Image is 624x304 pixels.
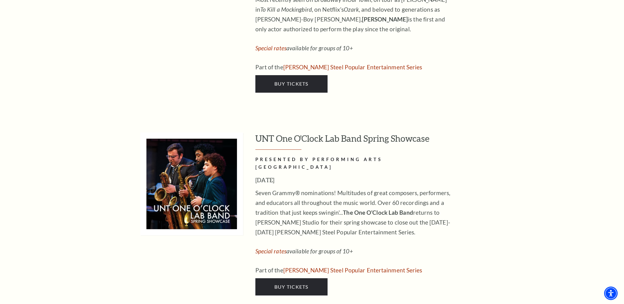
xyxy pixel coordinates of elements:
strong: [PERSON_NAME] [362,16,408,23]
em: To Kill a Mockingbird [260,6,312,13]
span: Buy Tickets [274,81,308,87]
a: Buy Tickets [255,278,328,295]
p: Seven Grammy® nominations! Multitudes of great composers, performers, and educators all throughou... [255,188,455,237]
h3: [DATE] [255,175,455,185]
span: returns to [PERSON_NAME] Studio for their spring showcase to close out the [DATE]-[DATE] [PERSON_... [255,209,450,236]
a: Irwin Steel Popular Entertainment Series - open in a new tab [283,267,422,274]
h3: UNT One O'Clock Lab Band Spring Showcase [255,133,502,150]
div: Accessibility Menu [604,287,618,300]
img: UNT One O'Clock Lab Band Spring Showcase [140,133,243,235]
a: Special rates [255,248,286,255]
em: Ozark [344,6,359,13]
a: Special rates [255,44,286,52]
a: Irwin Steel Popular Entertainment Series - open in a new tab [283,63,422,71]
span: Buy Tickets [274,284,308,290]
a: Buy Tickets [255,75,328,92]
em: available for groups of 10+ [255,44,353,52]
h2: PRESENTED BY PERFORMING ARTS [GEOGRAPHIC_DATA] [255,156,455,171]
em: available for groups of 10+ [255,248,353,255]
p: Part of the [255,62,455,72]
strong: The One O’Clock Lab Band [343,209,413,216]
p: Part of the [255,265,455,275]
